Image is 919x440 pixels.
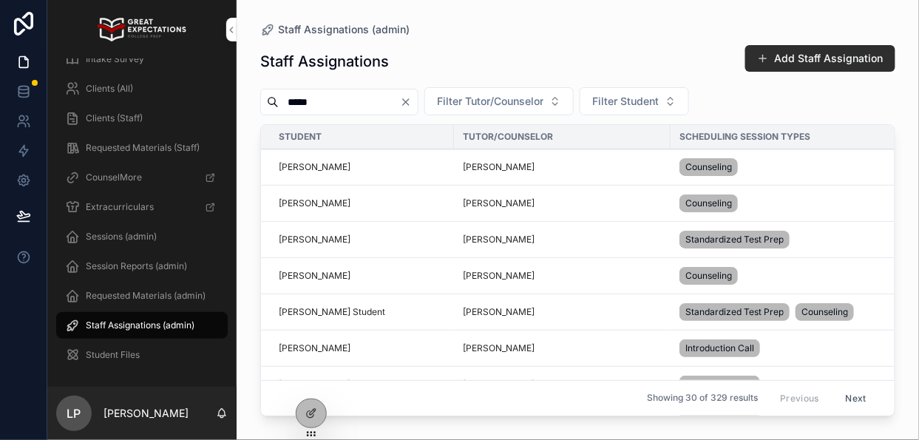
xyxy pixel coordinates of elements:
[56,282,228,309] a: Requested Materials (admin)
[463,161,662,173] a: [PERSON_NAME]
[279,342,350,354] a: [PERSON_NAME]
[56,105,228,132] a: Clients (Staff)
[463,270,662,282] a: [PERSON_NAME]
[86,290,206,302] span: Requested Materials (admin)
[279,342,445,354] a: [PERSON_NAME]
[463,197,662,209] a: [PERSON_NAME]
[56,135,228,161] a: Requested Materials (Staff)
[279,306,445,318] a: [PERSON_NAME] Student
[745,45,895,72] button: Add Staff Assignation
[260,22,410,37] a: Staff Assignations (admin)
[86,260,187,272] span: Session Reports (admin)
[56,223,228,250] a: Sessions (admin)
[279,379,445,390] a: [PERSON_NAME]
[56,75,228,102] a: Clients (All)
[86,319,194,331] span: Staff Assignations (admin)
[56,164,228,191] a: CounselMore
[685,379,754,390] span: Introduction Call
[86,201,154,213] span: Extracurriculars
[685,161,732,173] span: Counseling
[463,342,662,354] a: [PERSON_NAME]
[463,197,535,209] a: [PERSON_NAME]
[463,270,535,282] a: [PERSON_NAME]
[279,234,445,246] a: [PERSON_NAME]
[400,96,418,108] button: Clear
[279,379,350,390] a: [PERSON_NAME]
[86,172,142,183] span: CounselMore
[835,387,877,410] button: Next
[685,270,732,282] span: Counseling
[279,197,445,209] a: [PERSON_NAME]
[260,51,389,72] h1: Staff Assignations
[86,231,157,243] span: Sessions (admin)
[279,161,350,173] a: [PERSON_NAME]
[463,234,535,246] a: [PERSON_NAME]
[279,131,322,143] span: Student
[679,131,810,143] span: Scheduling Session Types
[98,18,186,41] img: App logo
[278,22,410,37] span: Staff Assignations (admin)
[67,405,81,422] span: LP
[56,194,228,220] a: Extracurriculars
[463,306,662,318] a: [PERSON_NAME]
[463,234,662,246] a: [PERSON_NAME]
[56,342,228,368] a: Student Files
[47,59,237,387] div: scrollable content
[685,342,754,354] span: Introduction Call
[424,87,574,115] button: Select Button
[86,349,140,361] span: Student Files
[463,379,662,390] a: [PERSON_NAME]
[685,234,784,246] span: Standardized Test Prep
[279,161,445,173] a: [PERSON_NAME]
[86,83,133,95] span: Clients (All)
[86,112,143,124] span: Clients (Staff)
[463,379,535,390] a: [PERSON_NAME]
[463,131,553,143] span: Tutor/Counselor
[56,312,228,339] a: Staff Assignations (admin)
[463,161,535,173] a: [PERSON_NAME]
[463,306,535,318] a: [PERSON_NAME]
[56,46,228,72] a: Intake Survey
[463,342,535,354] a: [PERSON_NAME]
[592,94,659,109] span: Filter Student
[279,234,350,246] a: [PERSON_NAME]
[86,142,200,154] span: Requested Materials (Staff)
[685,197,732,209] span: Counseling
[279,197,350,209] a: [PERSON_NAME]
[437,94,543,109] span: Filter Tutor/Counselor
[580,87,689,115] button: Select Button
[801,306,848,318] span: Counseling
[56,253,228,280] a: Session Reports (admin)
[104,406,189,421] p: [PERSON_NAME]
[86,53,144,65] span: Intake Survey
[279,270,350,282] a: [PERSON_NAME]
[647,393,758,405] span: Showing 30 of 329 results
[279,270,445,282] a: [PERSON_NAME]
[685,306,784,318] span: Standardized Test Prep
[279,306,385,318] a: [PERSON_NAME] Student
